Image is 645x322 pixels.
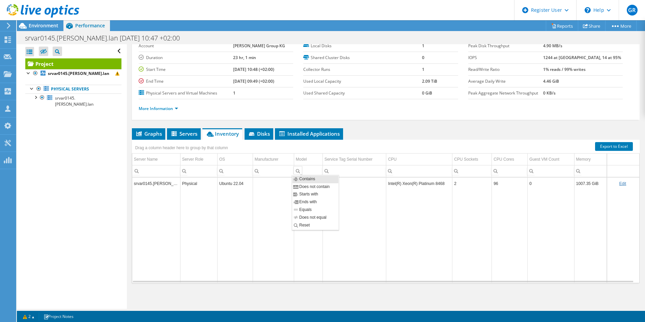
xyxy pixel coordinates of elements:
label: Shared Cluster Disks [303,54,422,61]
label: Collector Runs [303,66,422,73]
span: Inventory [206,130,239,137]
td: OS Column [217,154,253,165]
td: Manufacturer Column [253,154,294,165]
td: Column Model, Value [294,178,322,189]
td: Column CPU, Filter cell [386,165,452,177]
a: More Information [139,106,178,111]
td: Column Guest VM Count, Filter cell [528,165,574,177]
td: Column CPU Cores, Filter cell [492,165,528,177]
div: Server Role [182,155,203,163]
span: Installed Applications [278,130,340,137]
span: Environment [29,22,58,29]
td: Column OS, Filter cell [217,165,253,177]
div: Server Name [134,155,158,163]
span: Disks [248,130,270,137]
span: Graphs [135,130,162,137]
label: Peak Aggregate Network Throughput [468,90,543,97]
div: Data grid [132,140,640,283]
a: srvar0145.[PERSON_NAME].lan [25,69,121,78]
div: Guest VM Count [529,155,559,163]
div: Physical [182,180,216,188]
div: Memory [576,155,591,163]
td: Column Manufacturer, Value [253,178,294,189]
td: Column Server Name, Filter cell [132,165,180,177]
td: Column CPU, Value Intel(R) Xeon(R) Platinum 8468 [386,178,452,189]
td: Column CPU Sockets, Filter cell [452,165,492,177]
td: Service Tag Serial Number Column [322,154,386,165]
label: Peak Disk Throughput [468,43,543,49]
b: [PERSON_NAME] Group KG [233,43,285,49]
td: Column Model, Filter cell [294,165,322,177]
td: Column CPU Sockets, Value 2 [452,178,492,189]
td: CPU Cores Column [492,154,528,165]
label: Read/Write Ratio [468,66,543,73]
div: Drag a column header here to group by that column [134,143,230,153]
div: Service Tag Serial Number [325,155,373,163]
span: Performance [75,22,105,29]
b: 0 KB/s [543,90,556,96]
b: 23 hr, 1 min [233,55,256,60]
span: srvar0145.[PERSON_NAME].lan [55,95,93,107]
td: Column Server Name, Value srvar0145.lindner.lan [132,178,180,189]
td: Server Role Column [180,154,217,165]
label: IOPS [468,54,543,61]
td: Column Guest VM Count, Value 0 [528,178,574,189]
span: Servers [170,130,197,137]
b: 1244 at [GEOGRAPHIC_DATA], 14 at 95% [543,55,621,60]
a: Project [25,58,121,69]
td: Column Service Tag Serial Number, Value [322,178,386,189]
td: Column Service Tag Serial Number, Filter cell [322,165,386,177]
a: Physical Servers [25,85,121,93]
b: 1% reads / 99% writes [543,66,586,72]
div: CPU [388,155,396,163]
a: Edit [619,181,626,186]
label: Start Time [139,66,233,73]
label: Duration [139,54,233,61]
td: Column CPU Cores, Value 96 [492,178,528,189]
h1: srvar0145.[PERSON_NAME].lan [DATE] 10:47 +02:00 [22,34,190,42]
a: More [605,21,637,31]
label: End Time [139,78,233,85]
b: 1 [233,90,235,96]
div: CPU Sockets [454,155,478,163]
label: Physical Servers and Virtual Machines [139,90,233,97]
td: Memory Column [574,154,607,165]
div: Model [296,155,307,163]
div: OS [219,155,225,163]
b: srvar0145.[PERSON_NAME].lan [48,71,109,76]
a: srvar0145.[PERSON_NAME].lan [25,93,121,108]
b: 1 [422,43,424,49]
td: Model Column [294,154,322,165]
td: Column Manufacturer, Filter cell [253,165,294,177]
b: 4.90 MB/s [543,43,562,49]
td: Column Memory, Value 1007.35 GiB [574,178,607,189]
td: Column Memory, Filter cell [574,165,607,177]
td: CPU Column [386,154,452,165]
a: Share [578,21,606,31]
a: Project Notes [39,312,78,321]
td: Guest VM Count Column [528,154,574,165]
b: 0 GiB [422,90,432,96]
b: [DATE] 10:48 (+02:00) [233,66,274,72]
div: Manufacturer [255,155,279,163]
td: CPU Sockets Column [452,154,492,165]
b: 1 [422,66,424,72]
a: Reports [546,21,578,31]
td: Column OS, Value Ubuntu 22.04 [217,178,253,189]
td: Column Server Role, Value Physical [180,178,217,189]
label: Used Local Capacity [303,78,422,85]
div: CPU Cores [494,155,514,163]
label: Used Shared Capacity [303,90,422,97]
a: 2 [18,312,39,321]
label: Local Disks [303,43,422,49]
a: Export to Excel [595,142,633,151]
b: 0 [422,55,424,60]
span: GR [627,5,638,16]
b: [DATE] 09:49 (+02:00) [233,78,274,84]
b: 2.09 TiB [422,78,437,84]
td: Column Server Role, Filter cell [180,165,217,177]
label: Account [139,43,233,49]
b: 4.46 GiB [543,78,559,84]
td: Server Name Column [132,154,180,165]
label: Average Daily Write [468,78,543,85]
